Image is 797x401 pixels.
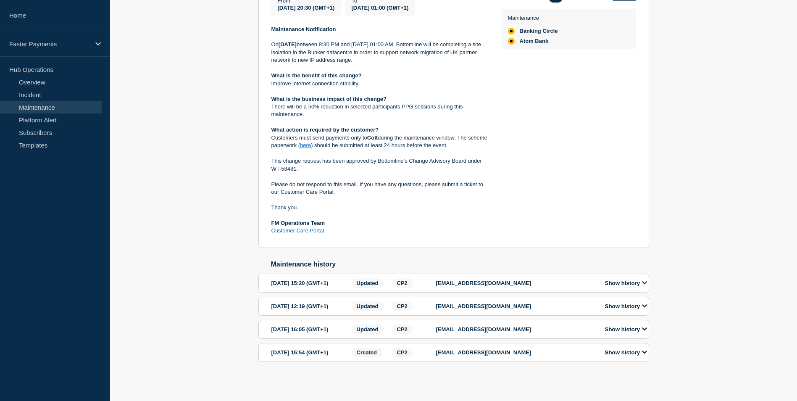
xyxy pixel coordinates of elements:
[392,324,413,334] span: CP2
[392,301,413,311] span: CP2
[271,301,349,311] div: [DATE] 12:19 (GMT+1)
[602,280,650,287] button: Show history
[436,303,596,309] p: [EMAIL_ADDRESS][DOMAIN_NAME]
[271,72,362,79] strong: What is the benefit of this change?
[271,181,488,196] p: Please do not respond to this email. If you have any questions, please submit a ticket to our Cus...
[436,326,596,332] p: [EMAIL_ADDRESS][DOMAIN_NAME]
[351,278,384,288] span: Updated
[271,157,488,173] p: This change request has been approved by Bottomline’s Change Advisory Board under WT-58481.
[602,326,650,333] button: Show history
[279,41,297,47] strong: [DATE]
[271,26,336,32] strong: Maintenance Notification
[271,41,488,64] p: On between 8:30 PM and [DATE] 01:00 AM, Bottomline will be completing a site isolation in the Bun...
[508,15,558,21] p: Maintenance
[436,280,596,286] p: [EMAIL_ADDRESS][DOMAIN_NAME]
[300,142,311,148] a: here
[271,227,324,234] a: Customer Care Portal
[271,348,349,357] div: [DATE] 15:54 (GMT+1)
[271,220,325,226] strong: FM Operations Team
[271,278,349,288] div: [DATE] 15:20 (GMT+1)
[271,80,488,87] p: Improve internet connection stability.
[351,348,382,357] span: Created
[271,96,387,102] strong: What is the business impact of this change?
[436,349,596,356] p: [EMAIL_ADDRESS][DOMAIN_NAME]
[271,261,649,268] h2: Maintenance history
[508,38,515,45] div: affected
[351,301,384,311] span: Updated
[602,349,650,356] button: Show history
[9,40,90,47] p: Faster Payments
[520,28,558,34] span: Banking Circle
[392,348,413,357] span: CP2
[271,134,488,150] p: Customers must send payments only to during the maintenance window. The scheme paperwork ( ) shou...
[602,303,650,310] button: Show history
[508,28,515,34] div: affected
[271,324,349,334] div: [DATE] 16:05 (GMT+1)
[271,204,488,211] p: Thank you.
[520,38,549,45] span: Atom Bank
[392,278,413,288] span: CP2
[271,127,379,133] strong: What action is required by the customer?
[367,135,378,141] strong: Colt
[278,5,335,11] span: [DATE] 20:30 (GMT+1)
[271,103,488,119] p: There will be a 50% reduction in selected participants PPG sessions during this maintenance.
[351,5,408,11] span: [DATE] 01:00 (GMT+1)
[351,324,384,334] span: Updated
